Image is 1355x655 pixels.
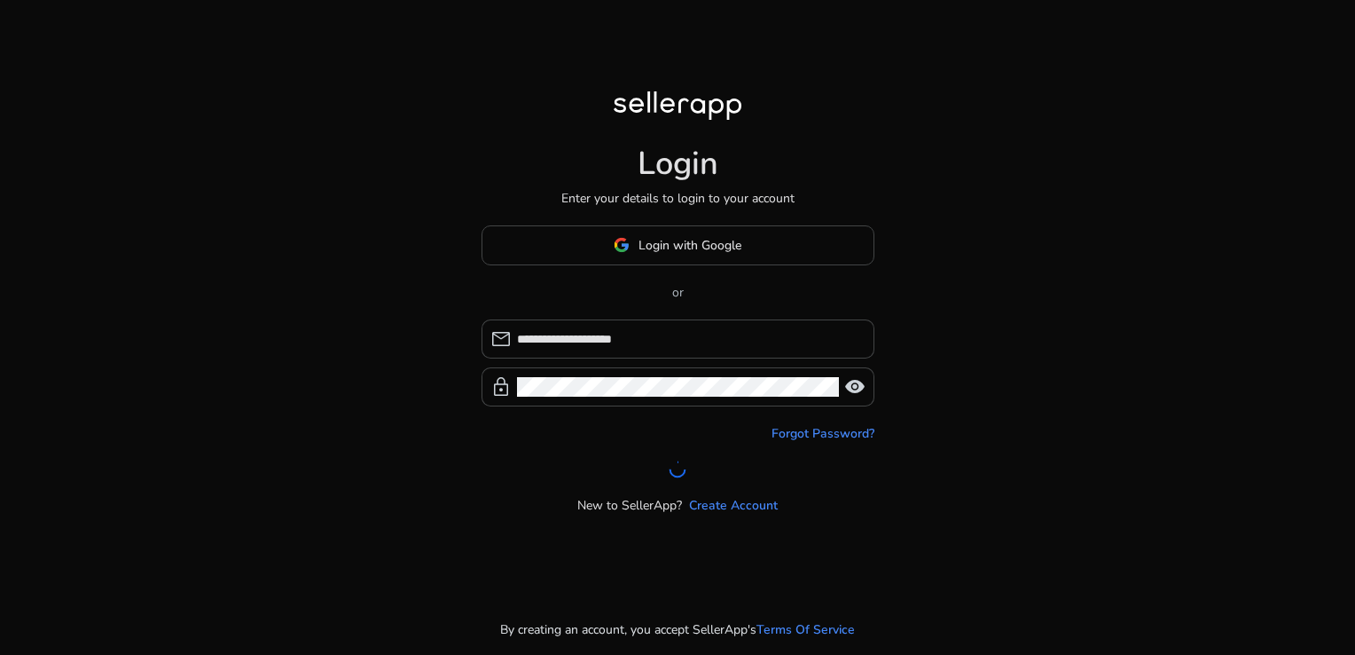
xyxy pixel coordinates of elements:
[638,236,741,255] span: Login with Google
[614,237,630,253] img: google-logo.svg
[577,496,682,515] p: New to SellerApp?
[490,376,512,398] span: lock
[482,283,874,302] p: or
[638,145,718,183] h1: Login
[689,496,778,515] a: Create Account
[756,620,855,639] a: Terms Of Service
[561,189,795,208] p: Enter your details to login to your account
[482,225,874,265] button: Login with Google
[490,328,512,350] span: mail
[844,376,865,398] span: visibility
[771,424,874,443] a: Forgot Password?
